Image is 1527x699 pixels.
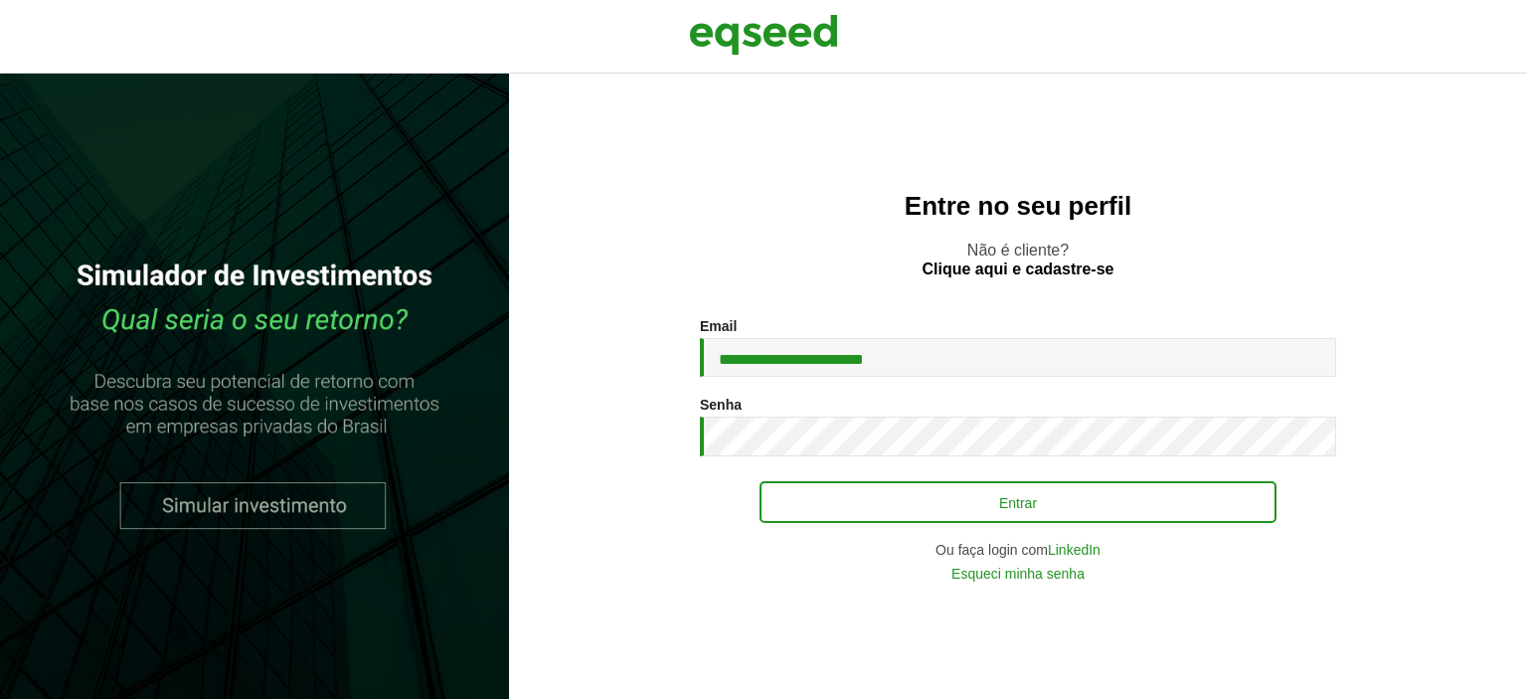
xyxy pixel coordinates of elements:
[700,319,737,333] label: Email
[700,398,742,412] label: Senha
[1048,543,1101,557] a: LinkedIn
[549,241,1487,278] p: Não é cliente?
[951,567,1085,581] a: Esqueci minha senha
[760,481,1276,523] button: Entrar
[700,543,1336,557] div: Ou faça login com
[689,10,838,60] img: EqSeed Logo
[549,192,1487,221] h2: Entre no seu perfil
[923,262,1114,277] a: Clique aqui e cadastre-se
